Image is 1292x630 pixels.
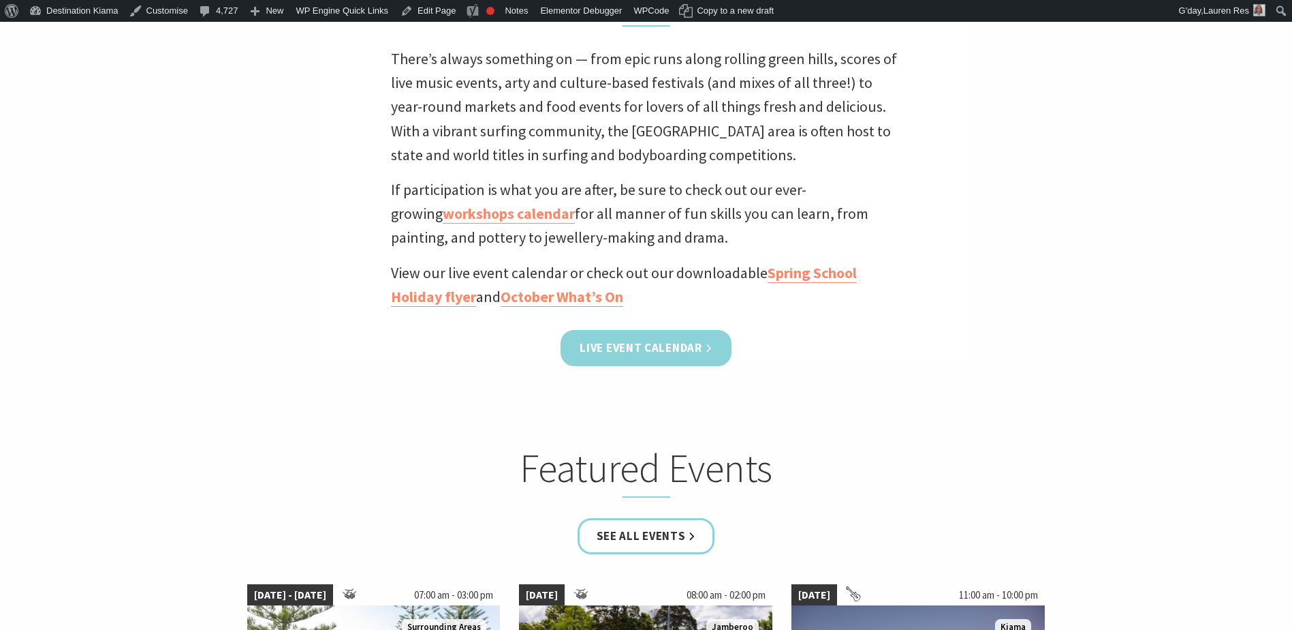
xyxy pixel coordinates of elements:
span: [DATE] - [DATE] [247,584,333,606]
a: October What’s On [501,287,623,307]
img: Res-lauren-square-150x150.jpg [1253,4,1265,16]
h2: Featured Events [379,445,913,498]
p: View our live event calendar or check out our downloadable and [391,261,902,309]
p: There’s always something on — from epic runs along rolling green hills, scores of live music even... [391,47,902,167]
a: Live Event Calendar [561,330,731,366]
p: If participation is what you are after, be sure to check out our ever-growing for all manner of f... [391,178,902,250]
a: Spring School Holiday flyer [391,263,857,307]
span: 07:00 am - 03:00 pm [407,584,500,606]
span: [DATE] [791,584,837,606]
span: 11:00 am - 10:00 pm [952,584,1045,606]
div: Focus keyphrase not set [486,7,494,15]
span: Lauren Res [1203,5,1249,16]
a: workshops calendar [443,204,575,224]
span: 08:00 am - 02:00 pm [680,584,772,606]
span: [DATE] [519,584,565,606]
a: See all Events [578,518,715,554]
